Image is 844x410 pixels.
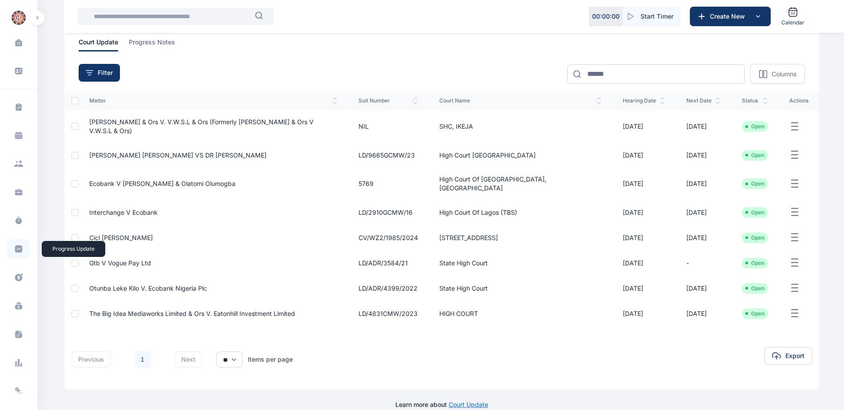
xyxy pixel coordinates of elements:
[612,301,676,326] td: [DATE]
[789,97,808,104] span: actions
[155,353,167,366] li: 下一页
[686,97,721,104] span: next date
[612,225,676,250] td: [DATE]
[175,351,202,367] button: next
[348,276,429,301] td: LD/ADR/4399/2022
[612,250,676,276] td: [DATE]
[98,68,113,77] span: Filter
[429,200,612,225] td: High Court of Lagos (TBS)
[429,301,612,326] td: HIGH COURT
[745,285,764,292] li: Open
[129,38,186,51] a: progress notes
[429,276,612,301] td: State High Court
[89,97,337,104] span: matter
[612,110,676,142] td: [DATE]
[612,142,676,168] td: [DATE]
[676,168,731,200] td: [DATE]
[348,110,429,142] td: NIL
[676,225,731,250] td: [DATE]
[742,97,768,104] span: status
[89,180,235,187] a: Ecobank v [PERSON_NAME] & Olatomi Olumogba
[623,97,665,104] span: hearing date
[676,200,731,225] td: [DATE]
[745,209,764,216] li: Open
[745,234,764,241] li: Open
[79,38,118,51] span: court update
[439,97,601,104] span: court name
[750,64,805,84] button: Columns
[641,12,673,21] span: Start Timer
[134,351,151,368] li: 1
[745,260,764,267] li: Open
[89,118,314,134] a: [PERSON_NAME] & Ors v. V.W.S.L & Ors (Formerly [PERSON_NAME] & Ors v V.W.S.L & Ors)
[348,200,429,225] td: LD/2910GCMW/16
[745,310,764,317] li: Open
[89,284,207,292] a: Otunba Leke Kilo V. Ecobank Nigeria Plc
[745,180,764,187] li: Open
[79,38,129,51] a: court update
[89,259,151,267] a: Gtb V Vogue Pay Ltd
[785,351,804,360] span: Export
[612,168,676,200] td: [DATE]
[118,353,130,366] li: 上一页
[449,401,488,408] a: Court Update
[745,152,764,159] li: Open
[89,209,158,216] a: Interchange V Ecobank
[79,64,120,82] button: Filter
[429,168,612,200] td: High Court of [GEOGRAPHIC_DATA], [GEOGRAPHIC_DATA]
[676,301,731,326] td: [DATE]
[395,400,488,409] p: Learn more about
[72,351,111,367] button: previous
[429,142,612,168] td: High Court [GEOGRAPHIC_DATA]
[690,7,771,26] button: Create New
[348,250,429,276] td: LD/ADR/3584/21
[706,12,752,21] span: Create New
[592,12,620,21] p: 00 : 00 : 00
[676,142,731,168] td: [DATE]
[89,234,153,241] a: Cicl [PERSON_NAME]
[348,142,429,168] td: LD/9665GCMW/23
[134,351,151,368] a: 1
[129,38,175,51] span: progress notes
[358,97,418,104] span: suit number
[781,19,804,26] span: Calendar
[778,3,808,30] a: Calendar
[89,310,295,317] a: The Big Idea Mediaworks Limited & Ors V. Eatonhill Investment Limited
[676,276,731,301] td: [DATE]
[248,355,293,364] div: Items per page
[764,347,812,365] button: Export
[745,123,764,130] li: Open
[623,7,681,26] button: Start Timer
[429,225,612,250] td: [STREET_ADDRESS]
[612,276,676,301] td: [DATE]
[429,110,612,142] td: SHC, IKEJA
[676,250,731,276] td: -
[429,250,612,276] td: State High Court
[612,200,676,225] td: [DATE]
[89,151,267,159] a: [PERSON_NAME] [PERSON_NAME] VS DR [PERSON_NAME]
[348,301,429,326] td: LD/4831CMW/2023
[676,110,731,142] td: [DATE]
[348,168,429,200] td: 5769
[772,70,796,79] p: Columns
[348,225,429,250] td: CV/WZ2/1985/2024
